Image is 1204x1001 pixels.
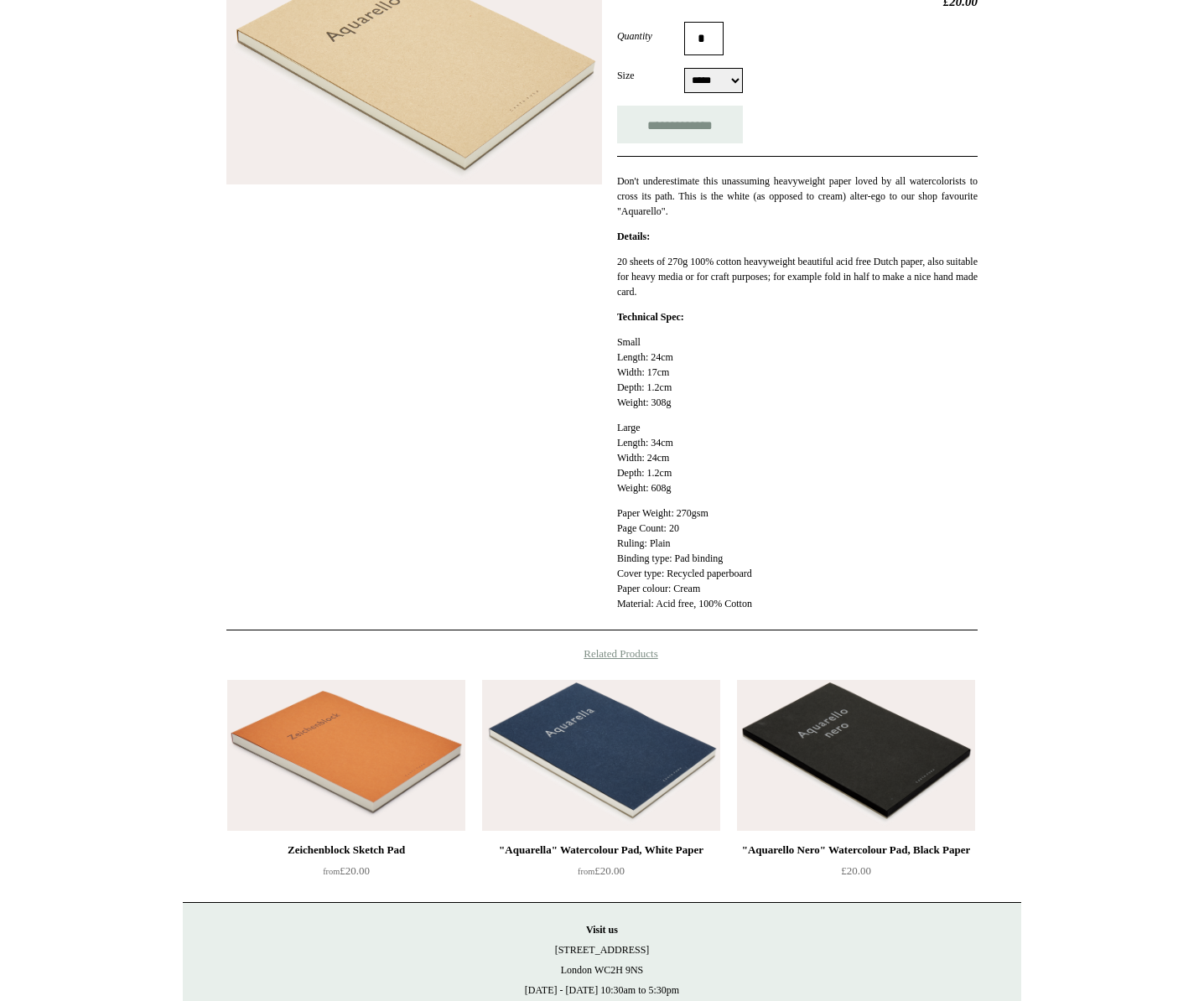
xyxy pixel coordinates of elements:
[227,680,465,831] img: Zeichenblock Sketch Pad
[227,680,465,831] a: Zeichenblock Sketch Pad Zeichenblock Sketch Pad
[617,29,684,44] label: Quantity
[617,174,978,219] p: Don't underestimate this unassuming heavyweight paper loved by all watercolorists to cross its pa...
[617,335,978,410] p: Small Length: 24cm Width: 17cm Depth: 1.2cm Weight: 308g
[741,840,971,860] div: "Aquarello Nero" Watercolour Pad, Black Paper
[323,867,340,876] span: from
[737,840,975,909] a: "Aquarello Nero" Watercolour Pad, Black Paper £20.00
[617,311,684,323] strong: Technical Spec:
[578,867,594,876] span: from
[231,840,461,860] div: Zeichenblock Sketch Pad
[482,840,720,909] a: "Aquarella" Watercolour Pad, White Paper from£20.00
[227,840,465,909] a: Zeichenblock Sketch Pad from£20.00
[841,864,871,877] span: £20.00
[482,680,720,831] img: "Aquarella" Watercolour Pad, White Paper
[482,680,720,831] a: "Aquarella" Watercolour Pad, White Paper "Aquarella" Watercolour Pad, White Paper
[183,647,1021,661] h4: Related Products
[617,231,650,242] strong: Details:
[578,864,625,877] span: £20.00
[737,680,975,831] a: "Aquarello Nero" Watercolour Pad, Black Paper "Aquarello Nero" Watercolour Pad, Black Paper
[323,864,370,877] span: £20.00
[617,420,978,495] p: Large Length: 34cm Width: 24cm Depth: 1.2cm Weight: 608g
[617,254,978,299] p: 20 sheets of 270g 100% cotton heavyweight beautiful acid free Dutch paper, also suitable for heav...
[617,506,978,611] p: Paper Weight: 270gsm Page Count: 20 Ruling: Plain Binding type: Pad binding Cover type: Recycled ...
[737,680,975,831] img: "Aquarello Nero" Watercolour Pad, Black Paper
[617,68,684,83] label: Size
[486,840,716,860] div: "Aquarella" Watercolour Pad, White Paper
[586,924,618,936] strong: Visit us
